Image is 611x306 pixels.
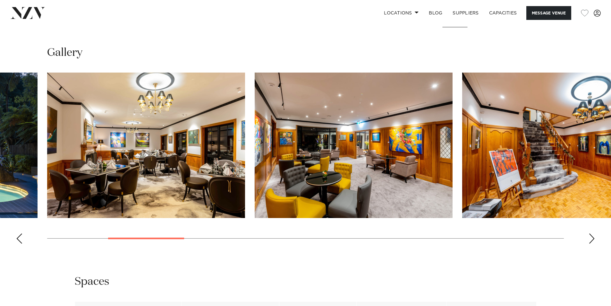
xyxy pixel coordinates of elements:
[447,6,484,20] a: SUPPLIERS
[484,6,522,20] a: Capacities
[10,7,45,19] img: nzv-logo.png
[379,6,424,20] a: Locations
[47,46,82,60] h2: Gallery
[75,275,109,289] h2: Spaces
[47,73,245,218] swiper-slide: 3 / 17
[424,6,447,20] a: BLOG
[526,6,571,20] button: Message Venue
[255,73,453,218] swiper-slide: 4 / 17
